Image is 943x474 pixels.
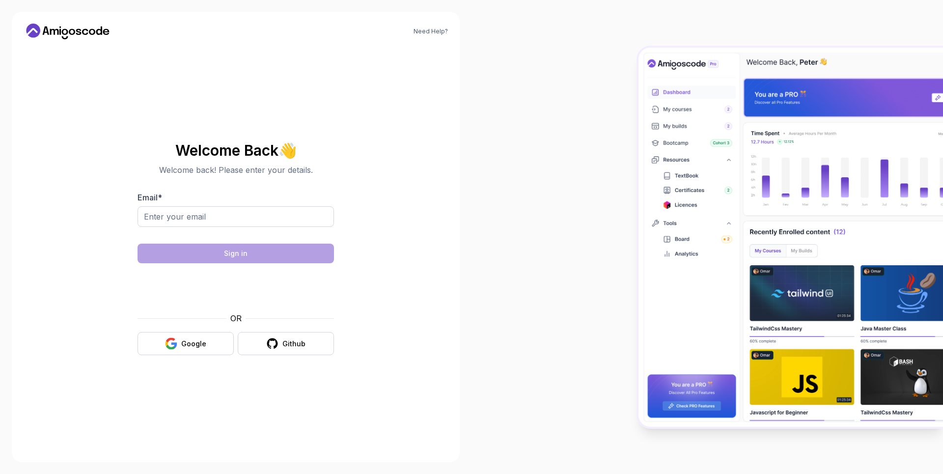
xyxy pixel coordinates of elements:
[138,206,334,227] input: Enter your email
[138,244,334,263] button: Sign in
[24,24,112,39] a: Home link
[138,193,162,202] label: Email *
[162,269,310,307] iframe: Widget containing checkbox for hCaptcha security challenge
[224,249,248,258] div: Sign in
[882,413,943,459] iframe: chat widget
[138,164,334,176] p: Welcome back! Please enter your details.
[138,142,334,158] h2: Welcome Back
[278,142,296,158] span: 👋
[181,339,206,349] div: Google
[138,332,234,355] button: Google
[230,312,242,324] p: OR
[238,332,334,355] button: Github
[638,48,943,427] img: Amigoscode Dashboard
[282,339,305,349] div: Github
[414,28,448,35] a: Need Help?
